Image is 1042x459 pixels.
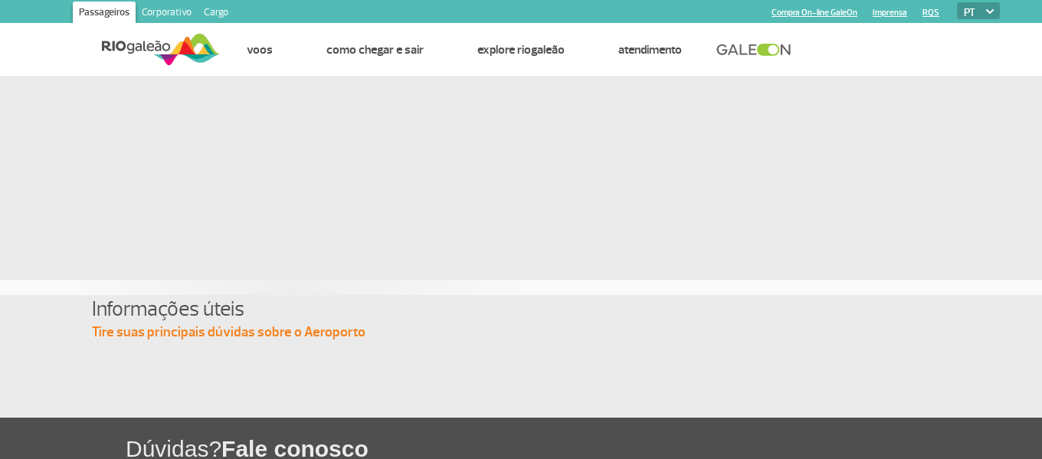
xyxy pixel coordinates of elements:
p: Tire suas principais dúvidas sobre o Aeroporto [92,323,950,342]
a: Como chegar e sair [326,42,424,57]
a: Explore RIOgaleão [477,42,565,57]
a: Atendimento [618,42,682,57]
a: Compra On-line GaleOn [772,8,857,18]
a: RQS [922,8,939,18]
a: Cargo [198,2,234,26]
a: Voos [247,42,273,57]
a: Corporativo [136,2,198,26]
a: Passageiros [73,2,136,26]
a: Imprensa [873,8,907,18]
h4: Informações úteis [92,295,950,323]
